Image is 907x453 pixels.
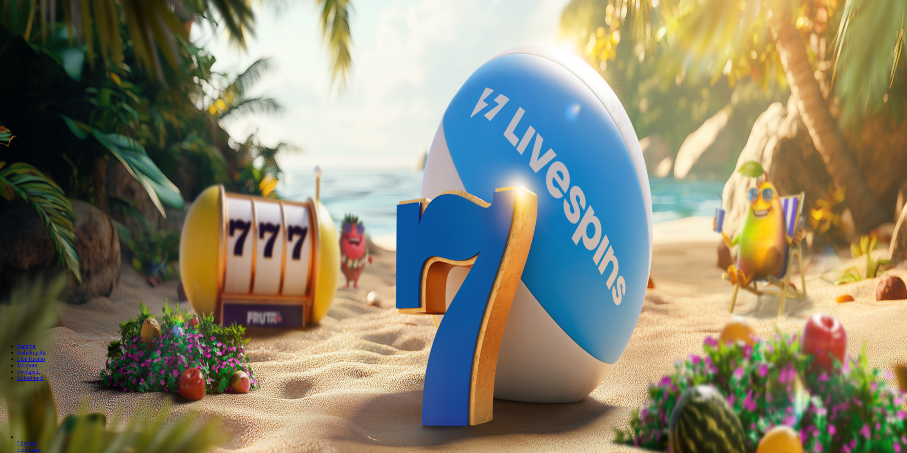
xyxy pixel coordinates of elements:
[17,362,38,368] a: Jackpotit
[17,440,37,446] a: Gates of Olympus Super Scatter
[17,375,44,381] a: Kaikki pelit
[17,350,46,356] a: Kolikkopelit
[3,331,904,395] header: Lobby
[17,369,40,375] a: Pöytäpelit
[3,331,904,381] nav: Lobby
[17,356,45,362] a: Live Kasino
[17,343,35,349] a: Suositut
[17,447,41,453] a: Gates of Olympus Super Scatter
[17,440,37,446] span: Liity nyt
